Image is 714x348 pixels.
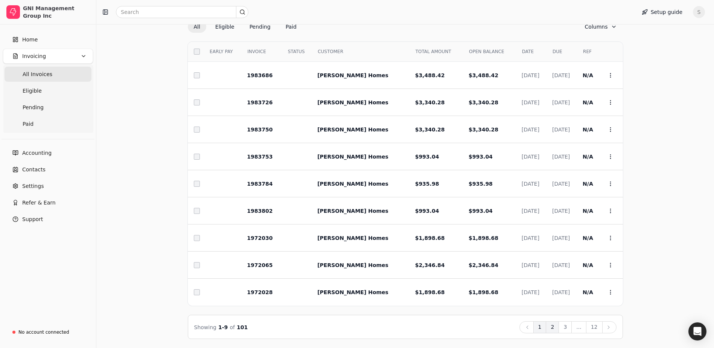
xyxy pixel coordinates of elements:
[247,181,273,187] span: 1983784
[280,21,303,33] button: Paid
[318,48,343,55] span: CUSTOMER
[3,195,93,210] button: Refer & Earn
[469,208,493,214] span: $993.04
[586,321,603,333] button: 12
[247,99,273,105] span: 1983726
[415,72,445,78] span: $3,488.42
[288,48,305,55] span: STATUS
[218,324,228,330] span: 1 - 9
[22,149,52,157] span: Accounting
[571,321,586,333] button: ...
[22,52,46,60] span: Invoicing
[559,321,572,333] button: 3
[415,262,445,268] span: $2,346.84
[317,289,388,295] span: [PERSON_NAME] Homes
[317,154,388,160] span: [PERSON_NAME] Homes
[317,262,388,268] span: [PERSON_NAME] Homes
[552,208,570,214] span: [DATE]
[23,120,33,128] span: Paid
[415,235,445,241] span: $1,898.68
[317,127,388,133] span: [PERSON_NAME] Homes
[210,48,233,55] span: EARLY PAY
[5,83,91,98] a: Eligible
[188,21,303,33] div: Invoice filter options
[583,127,593,133] span: N/A
[23,87,42,95] span: Eligible
[247,154,273,160] span: 1983753
[552,235,570,241] span: [DATE]
[636,6,688,18] button: Setup guide
[469,99,498,105] span: $3,340.28
[23,70,52,78] span: All Invoices
[522,208,539,214] span: [DATE]
[552,289,570,295] span: [DATE]
[3,49,93,64] button: Invoicing
[688,322,706,340] div: Open Intercom Messenger
[533,321,547,333] button: 1
[247,127,273,133] span: 1983750
[583,72,593,78] span: N/A
[469,127,498,133] span: $3,340.28
[469,289,498,295] span: $1,898.68
[583,235,593,241] span: N/A
[3,162,93,177] a: Contacts
[579,21,623,33] button: Column visibility settings
[209,21,241,33] button: Eligible
[22,215,43,223] span: Support
[317,181,388,187] span: [PERSON_NAME] Homes
[22,199,56,207] span: Refer & Earn
[469,48,504,55] span: OPEN BALANCE
[415,99,445,105] span: $3,340.28
[247,289,273,295] span: 1972028
[3,212,93,227] button: Support
[230,324,235,330] span: of
[188,21,206,33] button: All
[469,72,498,78] span: $3,488.42
[552,154,570,160] span: [DATE]
[415,208,439,214] span: $993.04
[3,325,93,339] a: No account connected
[583,99,593,105] span: N/A
[116,6,248,18] input: Search
[194,324,216,330] span: Showing
[522,262,539,268] span: [DATE]
[415,127,445,133] span: $3,340.28
[5,100,91,115] a: Pending
[247,262,273,268] span: 1972065
[522,48,534,55] span: DATE
[415,154,439,160] span: $993.04
[317,208,388,214] span: [PERSON_NAME] Homes
[522,154,539,160] span: [DATE]
[552,72,570,78] span: [DATE]
[583,181,593,187] span: N/A
[583,289,593,295] span: N/A
[247,208,273,214] span: 1983802
[416,48,451,55] span: TOTAL AMOUNT
[22,182,44,190] span: Settings
[469,262,498,268] span: $2,346.84
[317,72,388,78] span: [PERSON_NAME] Homes
[3,179,93,194] a: Settings
[522,99,539,105] span: [DATE]
[583,262,593,268] span: N/A
[22,36,38,44] span: Home
[693,6,705,18] button: S
[23,104,44,111] span: Pending
[5,116,91,131] a: Paid
[5,67,91,82] a: All Invoices
[247,72,273,78] span: 1983686
[546,321,559,333] button: 2
[522,181,539,187] span: [DATE]
[553,48,562,55] span: DUE
[22,166,46,174] span: Contacts
[244,21,277,33] button: Pending
[522,72,539,78] span: [DATE]
[247,235,273,241] span: 1972030
[552,99,570,105] span: [DATE]
[583,208,593,214] span: N/A
[415,289,445,295] span: $1,898.68
[552,127,570,133] span: [DATE]
[469,154,493,160] span: $993.04
[3,32,93,47] a: Home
